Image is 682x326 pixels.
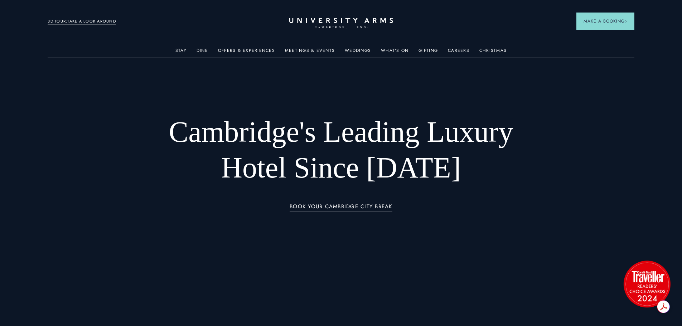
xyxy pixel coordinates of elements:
[290,204,392,212] a: BOOK YOUR CAMBRIDGE CITY BREAK
[197,48,208,57] a: Dine
[419,48,438,57] a: Gifting
[479,48,507,57] a: Christmas
[625,20,627,23] img: Arrow icon
[289,18,393,29] a: Home
[175,48,187,57] a: Stay
[620,257,674,311] img: image-2524eff8f0c5d55edbf694693304c4387916dea5-1501x1501-png
[218,48,275,57] a: Offers & Experiences
[381,48,408,57] a: What's On
[285,48,335,57] a: Meetings & Events
[48,18,116,25] a: 3D TOUR:TAKE A LOOK AROUND
[584,18,627,24] span: Make a Booking
[576,13,634,30] button: Make a BookingArrow icon
[448,48,469,57] a: Careers
[345,48,371,57] a: Weddings
[150,114,532,186] h1: Cambridge's Leading Luxury Hotel Since [DATE]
